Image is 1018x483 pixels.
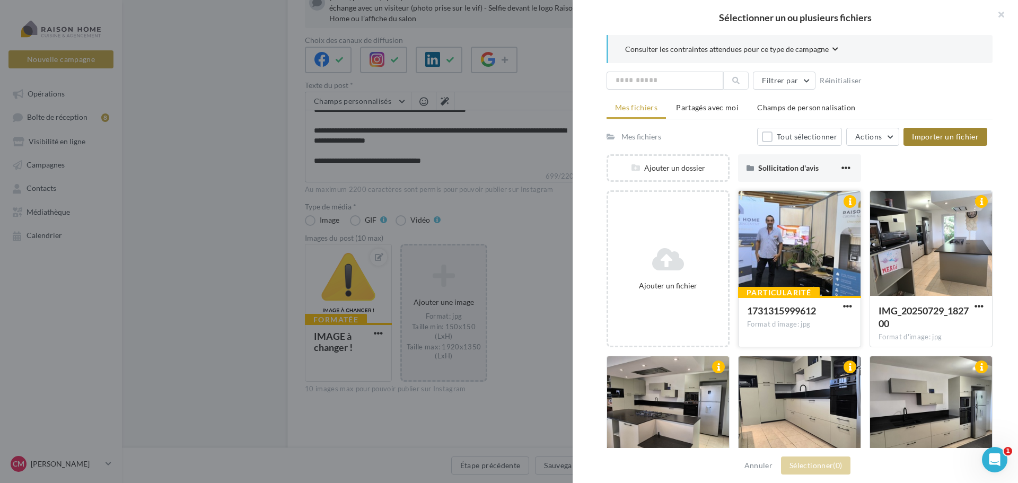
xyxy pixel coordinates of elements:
[1004,447,1012,455] span: 1
[879,332,984,342] div: Format d'image: jpg
[625,44,829,55] span: Consulter les contraintes attendues pour ce type de campagne
[781,456,850,475] button: Sélectionner(0)
[833,461,842,470] span: (0)
[982,447,1007,472] iframe: Intercom live chat
[676,103,739,112] span: Partagés avec moi
[903,128,987,146] button: Importer un fichier
[740,459,777,472] button: Annuler
[815,74,866,87] button: Réinitialiser
[738,287,820,298] div: Particularité
[612,280,724,291] div: Ajouter un fichier
[757,103,855,112] span: Champs de personnalisation
[747,320,852,329] div: Format d'image: jpg
[608,163,728,173] div: Ajouter un dossier
[846,128,899,146] button: Actions
[855,132,882,141] span: Actions
[590,13,1001,22] h2: Sélectionner un ou plusieurs fichiers
[615,103,657,112] span: Mes fichiers
[912,132,979,141] span: Importer un fichier
[879,305,969,329] span: IMG_20250729_182700
[758,163,819,172] span: Sollicitation d'avis
[747,305,816,317] span: 1731315999612
[625,43,838,57] button: Consulter les contraintes attendues pour ce type de campagne
[753,72,815,90] button: Filtrer par
[757,128,842,146] button: Tout sélectionner
[621,131,661,142] div: Mes fichiers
